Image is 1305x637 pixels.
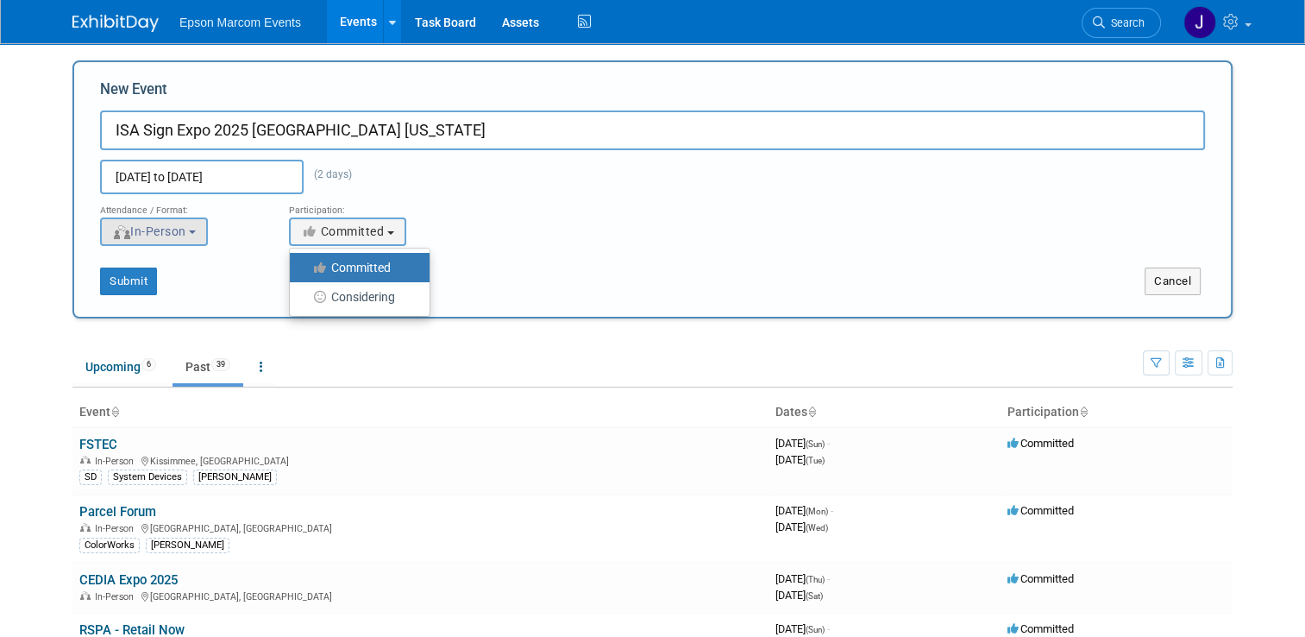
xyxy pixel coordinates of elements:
[298,256,412,279] label: Committed
[100,79,167,106] label: New Event
[79,470,102,485] div: SD
[95,591,139,602] span: In-Person
[79,453,762,467] div: Kissimmee, [GEOGRAPHIC_DATA]
[211,358,230,371] span: 39
[1183,6,1216,39] img: Jenny Gowers
[146,538,229,553] div: [PERSON_NAME]
[110,405,119,419] a: Sort by Event Name
[79,589,762,602] div: [GEOGRAPHIC_DATA], [GEOGRAPHIC_DATA]
[806,625,825,634] span: (Sun)
[95,456,139,467] span: In-Person
[100,160,304,194] input: Start Date - End Date
[1105,16,1145,29] span: Search
[775,453,825,466] span: [DATE]
[806,439,825,449] span: (Sun)
[827,437,830,450] span: -
[775,572,830,585] span: [DATE]
[1007,622,1074,635] span: Committed
[827,622,830,635] span: -
[806,507,828,516] span: (Mon)
[775,504,833,517] span: [DATE]
[100,110,1205,150] input: Name of Trade Show / Conference
[775,437,830,450] span: [DATE]
[301,224,385,238] span: Committed
[100,218,208,246] button: In-Person
[304,168,352,180] span: (2 days)
[806,523,828,533] span: (Wed)
[1001,398,1233,427] th: Participation
[1007,572,1074,585] span: Committed
[173,350,243,383] a: Past39
[72,398,769,427] th: Event
[806,456,825,465] span: (Tue)
[95,523,139,534] span: In-Person
[193,470,277,485] div: [PERSON_NAME]
[100,268,157,295] button: Submit
[1082,8,1161,38] a: Search
[827,572,830,585] span: -
[100,194,263,217] div: Attendance / Format:
[289,194,452,217] div: Participation:
[1007,504,1074,517] span: Committed
[80,591,91,600] img: In-Person Event
[80,456,91,464] img: In-Person Event
[79,538,140,553] div: ColorWorks
[1145,268,1201,295] button: Cancel
[1079,405,1088,419] a: Sort by Participation Type
[807,405,816,419] a: Sort by Start Date
[775,589,823,602] span: [DATE]
[298,286,412,308] label: Considering
[775,520,828,533] span: [DATE]
[806,575,825,584] span: (Thu)
[79,504,156,520] a: Parcel Forum
[141,358,156,371] span: 6
[79,437,117,452] a: FSTEC
[1007,437,1074,450] span: Committed
[775,622,830,635] span: [DATE]
[289,218,406,246] button: Committed
[769,398,1001,427] th: Dates
[72,350,169,383] a: Upcoming6
[179,16,301,29] span: Epson Marcom Events
[79,572,178,588] a: CEDIA Expo 2025
[79,520,762,534] div: [GEOGRAPHIC_DATA], [GEOGRAPHIC_DATA]
[831,504,833,517] span: -
[108,470,187,485] div: System Devices
[112,224,186,238] span: In-Person
[80,523,91,532] img: In-Person Event
[806,591,823,601] span: (Sat)
[72,15,159,32] img: ExhibitDay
